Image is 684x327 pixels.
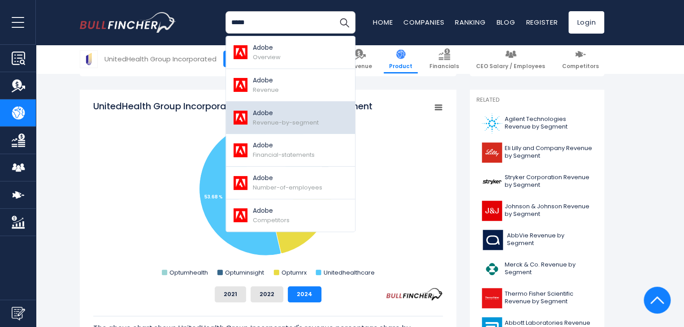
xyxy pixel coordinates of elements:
text: Optumhealth [169,268,208,277]
img: ABBV logo [482,230,504,250]
p: Adobe [253,43,281,52]
a: Thermo Fisher Scientific Revenue by Segment [476,286,597,310]
span: Stryker Corporation Revenue by Segment [505,174,592,189]
span: Revenue-by-segment [253,118,319,127]
text: Optumrx [281,268,307,277]
p: Related [476,96,597,104]
tspan: UnitedHealth Group Incorporated's Revenue Share by Segment [93,100,372,112]
a: + [223,51,240,67]
a: Register [526,17,558,27]
text: Optuminsight [225,268,264,277]
a: Competitors [557,45,604,73]
a: Home [373,17,393,27]
button: 2022 [251,286,283,302]
a: Blog [496,17,515,27]
a: Johnson & Johnson Revenue by Segment [476,198,597,223]
span: Financials [429,63,459,70]
a: Login [568,11,604,34]
img: bullfincher logo [80,12,176,33]
span: Eli Lilly and Company Revenue by Segment [505,145,592,160]
button: 2024 [288,286,321,302]
span: Merck & Co. Revenue by Segment [505,261,592,276]
a: Adobe Revenue-by-segment [226,102,355,134]
span: Revenue [347,63,372,70]
p: Adobe [253,141,315,150]
a: Adobe Competitors [226,199,355,232]
span: Competitors [562,63,599,70]
tspan: 53.68 % [204,194,223,200]
span: Financial-statements [253,151,315,159]
span: Johnson & Johnson Revenue by Segment [505,203,592,218]
button: Search [333,11,355,34]
span: Product [389,63,412,70]
a: Adobe Revenue [226,69,355,102]
a: Adobe Overview [226,36,355,69]
span: Number-of-employees [253,183,322,192]
a: CEO Salary / Employees [471,45,550,73]
text: Unitedhealthcare [323,268,374,277]
p: Adobe [253,76,279,85]
p: Adobe [253,206,290,215]
img: MRK logo [482,259,502,279]
a: Financials [424,45,464,73]
img: UNH logo [80,51,97,68]
a: Companies [403,17,444,27]
a: Adobe Number-of-employees [226,167,355,199]
span: AbbVie Revenue by Segment [507,232,592,247]
span: Overview [253,53,281,61]
a: Merck & Co. Revenue by Segment [476,257,597,281]
img: SYK logo [482,172,502,192]
a: Adobe Financial-statements [226,134,355,167]
p: Adobe [253,173,322,183]
a: Revenue [342,45,377,73]
span: Agilent Technologies Revenue by Segment [505,116,592,131]
p: Adobe [253,108,319,118]
span: CEO Salary / Employees [476,63,545,70]
span: Revenue [253,86,279,94]
span: Competitors [253,216,290,224]
a: Eli Lilly and Company Revenue by Segment [476,140,597,165]
a: Product [384,45,418,73]
img: LLY logo [482,142,502,163]
a: AbbVie Revenue by Segment [476,228,597,252]
span: Thermo Fisher Scientific Revenue by Segment [505,290,592,305]
img: TMO logo [482,288,502,308]
a: Go to homepage [80,12,176,33]
a: Ranking [455,17,485,27]
a: Agilent Technologies Revenue by Segment [476,111,597,136]
svg: UnitedHealth Group Incorporated's Revenue Share by Segment [93,100,443,279]
div: UnitedHealth Group Incorporated [104,54,216,64]
img: A logo [482,113,502,133]
button: 2021 [215,286,246,302]
a: Stryker Corporation Revenue by Segment [476,169,597,194]
img: JNJ logo [482,201,502,221]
